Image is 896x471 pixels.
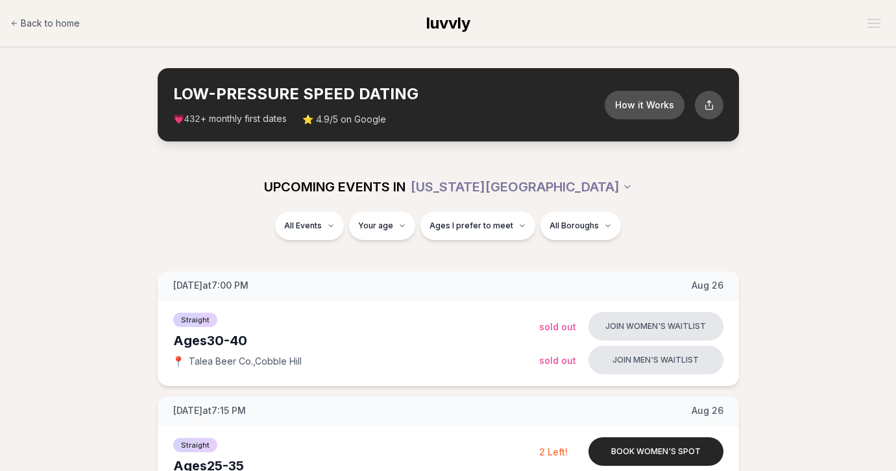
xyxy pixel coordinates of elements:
[349,211,415,240] button: Your age
[173,313,217,327] span: Straight
[862,14,886,33] button: Open menu
[539,321,576,332] span: Sold Out
[173,332,539,350] div: Ages 30-40
[302,113,386,126] span: ⭐ 4.9/5 on Google
[588,312,723,341] button: Join women's waitlist
[588,437,723,466] button: Book women's spot
[173,438,217,452] span: Straight
[539,446,568,457] span: 2 Left!
[420,211,535,240] button: Ages I prefer to meet
[426,14,470,32] span: luvvly
[692,279,723,292] span: Aug 26
[173,84,605,104] h2: LOW-PRESSURE SPEED DATING
[184,114,200,125] span: 432
[411,173,633,201] button: [US_STATE][GEOGRAPHIC_DATA]
[173,356,184,367] span: 📍
[588,346,723,374] button: Join men's waitlist
[264,178,406,196] span: UPCOMING EVENTS IN
[550,221,599,231] span: All Boroughs
[539,355,576,366] span: Sold Out
[10,10,80,36] a: Back to home
[21,17,80,30] span: Back to home
[426,13,470,34] a: luvvly
[173,404,246,417] span: [DATE] at 7:15 PM
[173,112,287,126] span: 💗 + monthly first dates
[540,211,621,240] button: All Boroughs
[358,221,393,231] span: Your age
[189,355,302,368] span: Talea Beer Co. , Cobble Hill
[430,221,513,231] span: Ages I prefer to meet
[605,91,684,119] button: How it Works
[284,221,322,231] span: All Events
[173,279,248,292] span: [DATE] at 7:00 PM
[692,404,723,417] span: Aug 26
[275,211,344,240] button: All Events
